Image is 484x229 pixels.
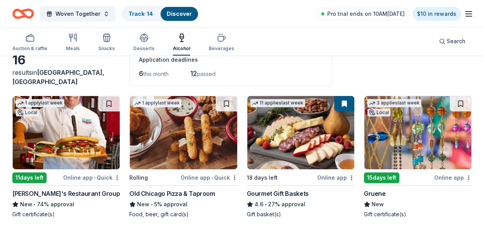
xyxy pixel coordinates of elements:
[181,173,238,182] div: Online app Quick
[247,189,309,198] div: Gourmet Gift Baskets
[12,210,120,218] div: Gift certificate(s)
[133,30,154,56] button: Desserts
[12,69,104,86] span: [GEOGRAPHIC_DATA], [GEOGRAPHIC_DATA]
[98,30,115,56] button: Snacks
[12,172,47,183] div: 11 days left
[364,172,399,183] div: 15 days left
[122,6,199,22] button: Track· 14Discover
[433,34,472,49] button: Search
[129,10,153,17] a: Track· 14
[55,9,100,19] span: Woven Together
[12,30,47,56] button: Auction & raffle
[209,30,234,56] button: Beverages
[12,68,120,86] div: results
[133,45,154,52] div: Desserts
[364,189,386,198] div: Gruene
[265,201,266,207] span: •
[247,96,354,169] img: Image for Gourmet Gift Baskets
[16,99,64,107] div: 1 apply last week
[190,69,197,77] span: 12
[247,200,355,209] div: 27% approval
[255,200,263,209] span: 4.6
[173,45,190,52] div: Alcohol
[66,30,80,56] button: Meals
[16,109,39,116] div: Local
[12,69,104,86] span: in
[137,200,149,209] span: New
[12,5,34,23] a: Home
[211,175,213,181] span: •
[98,45,115,52] div: Snacks
[364,96,471,169] img: Image for Gruene
[13,96,120,169] img: Image for Kenny's Restaurant Group
[434,173,472,182] div: Online app
[247,96,355,218] a: Image for Gourmet Gift Baskets11 applieslast week18 days leftOnline appGourmet Gift Baskets4.6•27...
[139,55,322,64] div: Application deadlines
[372,200,384,209] span: New
[12,189,120,198] div: [PERSON_NAME]'s Restaurant Group
[209,45,234,52] div: Beverages
[151,201,153,207] span: •
[250,99,305,107] div: 11 applies last week
[247,173,278,182] div: 18 days left
[367,109,390,116] div: Local
[317,8,409,20] a: Pro trial ends on 10AM[DATE]
[447,37,466,46] span: Search
[63,173,120,182] div: Online app Quick
[247,210,355,218] div: Gift basket(s)
[364,210,472,218] div: Gift certificate(s)
[129,210,237,218] div: Food, beer, gift card(s)
[173,30,190,56] button: Alcohol
[94,175,95,181] span: •
[12,200,120,209] div: 74% approval
[66,45,80,52] div: Meals
[33,201,35,207] span: •
[197,71,216,77] span: passed
[130,96,237,169] img: Image for Old Chicago Pizza & Taproom
[12,45,47,52] div: Auction & raffle
[40,6,116,22] button: Woven Together
[327,9,405,19] span: Pro trial ends on 10AM[DATE]
[129,189,215,198] div: Old Chicago Pizza & Taproom
[367,99,421,107] div: 3 applies last week
[317,173,355,182] div: Online app
[20,200,32,209] span: New
[139,69,143,77] span: 6
[129,173,148,182] div: Rolling
[412,7,461,21] a: $10 in rewards
[143,71,169,77] span: this month
[129,96,237,218] a: Image for Old Chicago Pizza & Taproom1 applylast weekRollingOnline app•QuickOld Chicago Pizza & T...
[12,52,120,68] div: 16
[129,200,237,209] div: 5% approval
[133,99,181,107] div: 1 apply last week
[167,10,192,17] a: Discover
[364,96,472,218] a: Image for Gruene3 applieslast weekLocal15days leftOnline appGrueneNewGift certificate(s)
[12,96,120,218] a: Image for Kenny's Restaurant Group1 applylast weekLocal11days leftOnline app•Quick[PERSON_NAME]'s...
